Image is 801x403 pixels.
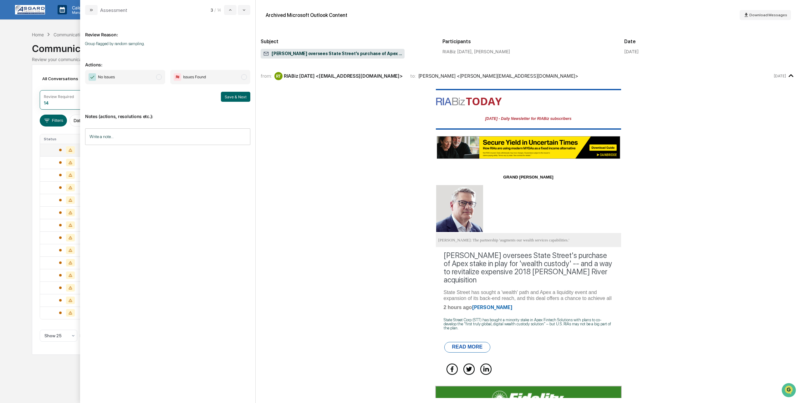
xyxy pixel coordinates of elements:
h2: Participants [442,39,614,44]
span: from: [261,73,272,79]
button: Date:[DATE] - [DATE] [69,115,121,127]
p: State Street Corp (STT) has bought a minority stake in Apex Fintech Solutions with plans to co-de... [444,318,613,330]
button: Save & Next [221,92,250,102]
div: RT [274,72,283,80]
div: We're available if you need us! [28,54,86,59]
span: 3 [211,8,213,13]
div: Review Required [44,94,74,99]
h2: Subject [261,39,432,44]
a: 🔎Data Lookup [4,120,42,132]
strong: GRAND [PERSON_NAME] [503,175,553,179]
div: Start new chat [28,48,103,54]
span: [PERSON_NAME] [19,85,51,90]
img: facebook.png [446,364,458,375]
img: 1746055101610-c473b297-6a78-478c-a979-82029cc54cd1 [13,85,18,90]
span: Download Messages [749,13,787,17]
span: [PERSON_NAME] oversees State Street's purchase of Apex ... [263,51,402,57]
time: Thursday, September 11, 2025 at 12:33:26 AM [774,74,786,78]
div: Communications Archive [54,32,104,37]
a: [PERSON_NAME] oversees State Street's purchase of Apex stake in play for 'wealth custody' -- and ... [444,251,612,284]
img: Flag [174,73,181,81]
div: RIABiz [DATE], [PERSON_NAME] [442,49,614,54]
span: Pylon [62,138,76,143]
img: Jack Rasmussen [6,79,16,89]
p: Notes (actions, resolutions etc.): [85,106,250,119]
div: Home [32,32,44,37]
p: Manage Tasks [67,10,99,15]
strong: 2 hours ago [444,305,513,310]
div: Past conversations [6,69,42,74]
div: 14 [44,100,48,106]
img: riabiztodaylogo.png [436,98,502,105]
img: Checkmark [89,73,96,81]
span: Issues Found [183,74,206,80]
div: All Conversations [40,74,87,84]
span: Data Lookup [13,123,39,129]
span: No Issues [98,74,115,80]
span: • [52,85,54,90]
div: [PERSON_NAME]: The partnership 'augments our wealth services capabilities.' [438,238,619,242]
div: 🗄️ [45,111,50,116]
div: 🖐️ [6,111,11,116]
h2: Date [624,39,796,44]
div: RIABiz [DATE] <[EMAIL_ADDRESS][DOMAIN_NAME]> [284,73,403,79]
button: Download Messages [740,10,791,20]
a: [PERSON_NAME] [472,304,513,310]
a: READ MORE [452,344,483,349]
p: Actions: [85,54,250,67]
iframe: Open customer support [781,382,798,399]
a: Powered byPylon [44,138,76,143]
div: State Street has sought a 'wealth' path and Apex a liquidity event and expansion of its back-end ... [444,289,613,301]
th: Status [40,134,93,144]
div: Review your communication records across channels [32,57,769,62]
div: Assessment [100,7,127,13]
span: / 14 [214,8,223,13]
span: to: [410,73,416,79]
span: [DATE] [55,85,68,90]
button: Start new chat [106,49,114,57]
div: 🔎 [6,123,11,128]
a: 🖐️Preclearance [4,108,43,120]
img: 1746055101610-c473b297-6a78-478c-a979-82029cc54cd1 [6,48,18,59]
div: [DATE] [624,49,639,54]
div: [PERSON_NAME] <[PERSON_NAME][EMAIL_ADDRESS][DOMAIN_NAME]> [418,73,578,79]
div: [DATE] - Daily Newsletter for RIABiz subscribers [436,116,621,121]
div: Archived Microsoft Outlook Content [266,12,347,18]
p: Calendar [67,5,99,10]
a: 🗄️Attestations [43,108,80,120]
img: linkedin.png [480,364,492,375]
img: 4531339965365_218c74b014194aa58b9b_72.jpg [13,48,24,59]
img: RIA_728x90.png [437,136,620,159]
span: Preclearance [13,111,40,117]
img: logo [15,5,45,14]
p: Group flagged by random sampling. [85,41,250,46]
button: Filters [40,115,67,127]
p: Review Reason: [85,24,250,37]
button: See all [97,68,114,75]
img: twitter.png [463,364,475,375]
span: Attestations [52,111,78,117]
p: How can we help? [6,13,114,23]
div: Communications Archive [32,38,769,54]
